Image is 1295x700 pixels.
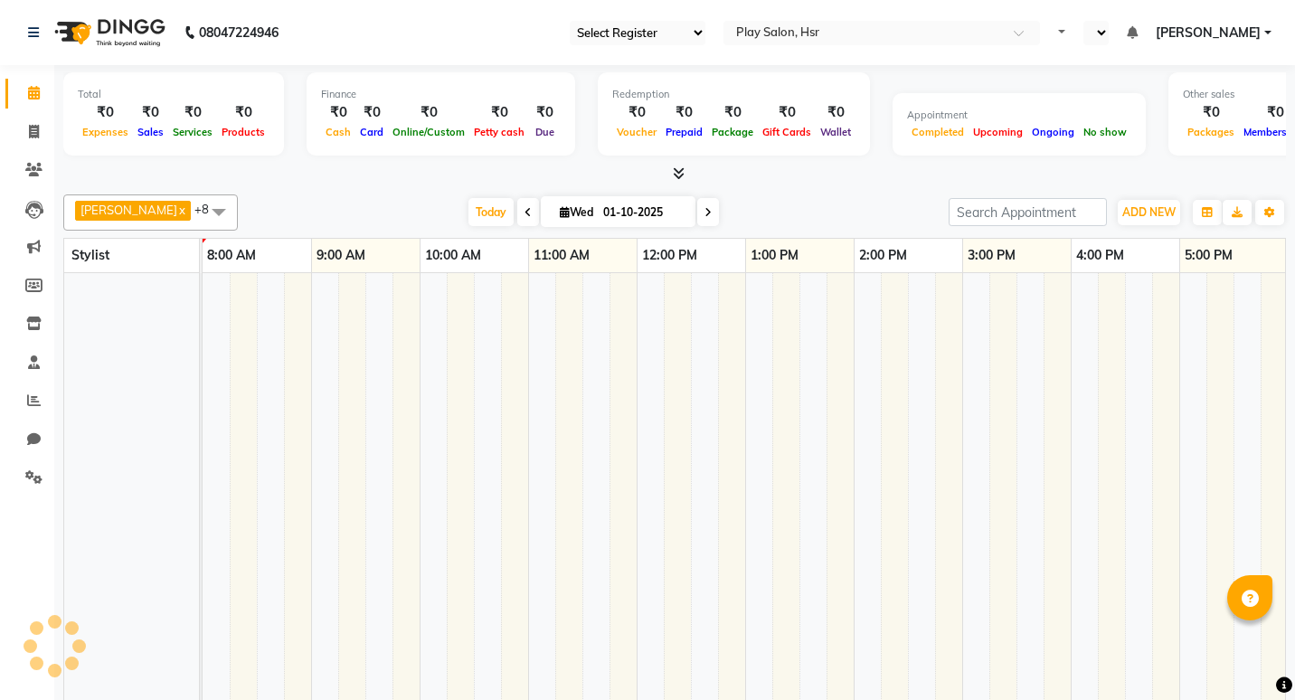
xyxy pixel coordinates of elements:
b: 08047224946 [199,7,279,58]
span: Packages [1183,126,1239,138]
div: Finance [321,87,561,102]
span: Wed [555,205,598,219]
a: 2:00 PM [855,242,912,269]
span: Services [168,126,217,138]
span: Upcoming [969,126,1027,138]
a: x [177,203,185,217]
div: ₹0 [321,102,355,123]
div: ₹0 [1183,102,1239,123]
div: ₹0 [612,102,661,123]
a: 11:00 AM [529,242,594,269]
span: ADD NEW [1122,205,1176,219]
span: Completed [907,126,969,138]
span: Package [707,126,758,138]
span: Cash [321,126,355,138]
a: 5:00 PM [1180,242,1237,269]
div: ₹0 [388,102,469,123]
span: Petty cash [469,126,529,138]
span: Today [468,198,514,226]
span: Wallet [816,126,855,138]
span: Products [217,126,269,138]
input: Search Appointment [949,198,1107,226]
span: Sales [133,126,168,138]
span: Prepaid [661,126,707,138]
div: ₹0 [217,102,269,123]
button: ADD NEW [1118,200,1180,225]
img: logo [46,7,170,58]
a: 8:00 AM [203,242,260,269]
div: Appointment [907,108,1131,123]
a: 3:00 PM [963,242,1020,269]
a: 1:00 PM [746,242,803,269]
span: Expenses [78,126,133,138]
span: No show [1079,126,1131,138]
span: Gift Cards [758,126,816,138]
div: ₹0 [469,102,529,123]
span: Voucher [612,126,661,138]
div: ₹0 [707,102,758,123]
div: ₹0 [661,102,707,123]
input: 2025-10-01 [598,199,688,226]
div: ₹0 [168,102,217,123]
div: ₹0 [529,102,561,123]
div: ₹0 [78,102,133,123]
span: Online/Custom [388,126,469,138]
span: +8 [194,202,222,216]
span: [PERSON_NAME] [80,203,177,217]
a: 10:00 AM [421,242,486,269]
div: ₹0 [133,102,168,123]
span: [PERSON_NAME] [1156,24,1261,43]
a: 9:00 AM [312,242,370,269]
div: Total [78,87,269,102]
span: Stylist [71,247,109,263]
div: ₹0 [355,102,388,123]
span: Card [355,126,388,138]
a: 12:00 PM [638,242,702,269]
div: ₹0 [816,102,855,123]
div: ₹0 [758,102,816,123]
span: Due [531,126,559,138]
div: Redemption [612,87,855,102]
span: Ongoing [1027,126,1079,138]
a: 4:00 PM [1072,242,1129,269]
